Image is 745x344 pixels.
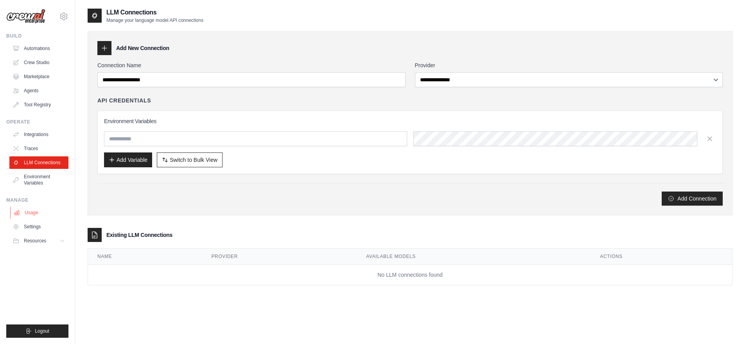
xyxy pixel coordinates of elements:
a: Marketplace [9,70,68,83]
button: Add Variable [104,152,152,167]
a: Environment Variables [9,170,68,189]
button: Resources [9,235,68,247]
span: Resources [24,238,46,244]
p: Manage your language model API connections [106,17,203,23]
a: Agents [9,84,68,97]
a: Automations [9,42,68,55]
h2: LLM Connections [106,8,203,17]
h3: Add New Connection [116,44,169,52]
h3: Environment Variables [104,117,716,125]
th: Name [88,249,202,265]
div: Build [6,33,68,39]
th: Actions [591,249,732,265]
label: Connection Name [97,61,406,69]
div: Manage [6,197,68,203]
td: No LLM connections found [88,265,732,285]
button: Switch to Bulk View [157,152,223,167]
th: Provider [202,249,357,265]
img: Logo [6,9,45,24]
a: Integrations [9,128,68,141]
a: Tool Registry [9,99,68,111]
span: Switch to Bulk View [170,156,217,164]
span: Logout [35,328,49,334]
h4: API Credentials [97,97,151,104]
a: LLM Connections [9,156,68,169]
button: Logout [6,324,68,338]
label: Provider [415,61,723,69]
a: Usage [10,206,69,219]
h3: Existing LLM Connections [106,231,172,239]
a: Settings [9,220,68,233]
button: Add Connection [662,192,723,206]
a: Crew Studio [9,56,68,69]
th: Available Models [357,249,591,265]
a: Traces [9,142,68,155]
div: Operate [6,119,68,125]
